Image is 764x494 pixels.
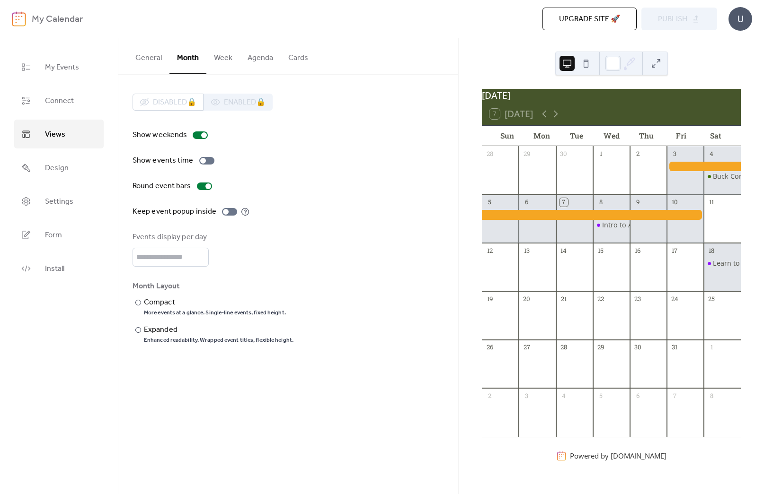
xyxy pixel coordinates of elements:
div: 13 [523,246,531,255]
div: Learn to Hunt Course [704,259,741,268]
div: 17 [670,246,679,255]
div: 3 [523,391,531,400]
div: 28 [486,149,494,158]
span: Design [45,161,69,175]
span: Views [45,127,65,142]
div: 30 [633,343,642,352]
div: 7 [560,198,568,207]
div: Mon [524,126,560,146]
div: Buck Contest – Archery Starts! [704,172,741,181]
a: Design [14,153,104,182]
a: Connect [14,86,104,115]
div: Intro to Archery Course – Youth 16 and Under [593,220,630,230]
div: [DATE] [482,89,741,103]
div: Intro to Archery Course – Youth 16 and Under [602,220,749,230]
div: Keep event popup inside [133,206,216,217]
a: Settings [14,187,104,216]
div: 7 [670,391,679,400]
button: Month [169,38,206,74]
div: 19 [486,295,494,303]
div: Thu [629,126,664,146]
div: 15 [596,246,605,255]
div: 16 [633,246,642,255]
div: 9 [633,198,642,207]
div: 2 [486,391,494,400]
a: Install [14,254,104,283]
div: 5 [486,198,494,207]
a: [DOMAIN_NAME] [611,451,666,460]
div: Enhanced readability. Wrapped event titles, flexible height. [144,337,293,344]
div: 2 [633,149,642,158]
div: 10 [670,198,679,207]
div: 27 [523,343,531,352]
button: Cards [281,38,316,73]
div: 22 [596,295,605,303]
div: 18 [707,246,716,255]
div: 6 [523,198,531,207]
div: Show events time [133,155,194,166]
div: 29 [596,343,605,352]
div: Tue [559,126,594,146]
div: Sat [698,126,733,146]
div: U [728,7,752,31]
div: Fri [664,126,699,146]
div: 14 [560,246,568,255]
a: Views [14,120,104,148]
div: 23 [633,295,642,303]
div: Muzzleloader Sale [667,162,741,171]
div: 24 [670,295,679,303]
div: 4 [707,149,716,158]
button: Week [206,38,240,73]
div: Powered by [570,451,666,460]
div: 30 [560,149,568,158]
b: My Calendar [32,10,83,28]
div: Show weekends [133,130,187,141]
div: 25 [707,295,716,303]
div: 21 [560,295,568,303]
div: Events display per day [133,232,207,243]
div: 4 [560,391,568,400]
div: Round event bars [133,181,191,192]
button: General [128,38,169,73]
div: 12 [486,246,494,255]
div: 1 [596,149,605,158]
div: Expanded [144,324,292,336]
div: Month Layout [133,281,442,292]
div: 28 [560,343,568,352]
a: Form [14,220,104,249]
div: 29 [523,149,531,158]
button: Agenda [240,38,281,73]
div: 26 [486,343,494,352]
span: Form [45,228,62,243]
img: logo [12,11,26,26]
div: 8 [596,198,605,207]
div: Muzzleloader Sale [482,210,703,219]
button: Upgrade site 🚀 [542,8,637,30]
div: 3 [670,149,679,158]
div: 8 [707,391,716,400]
div: Wed [594,126,629,146]
div: Compact [144,297,284,308]
div: Sun [489,126,524,146]
span: Connect [45,94,74,108]
span: Install [45,261,64,276]
span: My Events [45,60,79,75]
span: Upgrade site 🚀 [559,14,620,25]
a: My Events [14,52,104,81]
div: 1 [707,343,716,352]
span: Settings [45,194,73,209]
div: 31 [670,343,679,352]
div: 20 [523,295,531,303]
div: 11 [707,198,716,207]
div: More events at a glance. Single-line events, fixed height. [144,309,286,317]
div: 6 [633,391,642,400]
div: 5 [596,391,605,400]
